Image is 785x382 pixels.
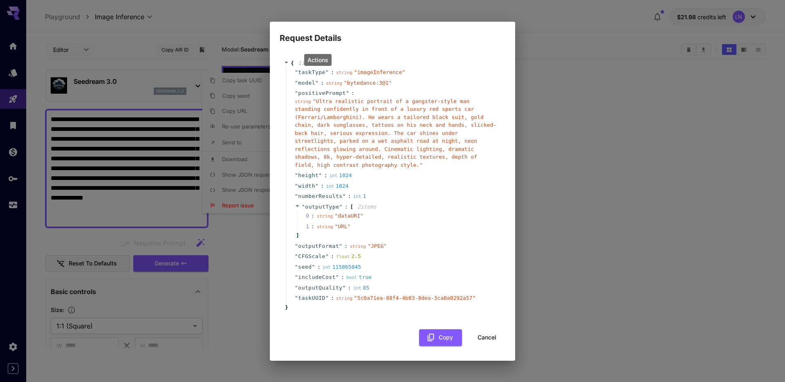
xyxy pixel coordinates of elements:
[326,81,342,86] span: string
[295,90,298,96] span: "
[306,222,317,231] span: 1
[298,60,321,66] span: 13 item s
[354,69,405,75] span: " imageInference "
[329,171,352,180] div: 1024
[295,183,298,189] span: "
[295,295,298,301] span: "
[315,183,318,189] span: "
[346,90,349,96] span: "
[295,69,298,75] span: "
[295,193,298,199] span: "
[331,68,334,76] span: :
[325,69,329,75] span: "
[350,203,353,211] span: [
[315,80,318,86] span: "
[325,295,329,301] span: "
[351,89,354,97] span: :
[298,68,325,76] span: taskType
[326,184,334,189] span: int
[295,285,298,291] span: "
[343,285,346,291] span: "
[306,212,317,220] span: 0
[302,204,305,210] span: "
[305,204,339,210] span: outputType
[298,252,325,261] span: CFGScale
[334,223,350,229] span: " URL "
[295,80,298,86] span: "
[317,224,333,229] span: string
[334,213,363,219] span: " dataURI "
[353,192,366,200] div: 1
[295,274,298,280] span: "
[336,254,350,259] span: float
[318,172,322,178] span: "
[295,98,496,168] span: " Ultra realistic portrait of a gangster-style man standing confidently in front of a luxury red ...
[295,99,311,104] span: string
[312,264,315,270] span: "
[341,273,344,281] span: :
[353,194,361,199] span: int
[298,79,315,87] span: model
[345,242,348,250] span: :
[295,231,299,240] span: ]
[298,171,318,180] span: height
[304,54,332,66] div: Actions
[295,264,298,270] span: "
[336,296,352,301] span: string
[339,243,342,249] span: "
[346,273,372,281] div: true
[311,222,314,231] div: :
[419,329,462,346] button: Copy
[348,192,351,200] span: :
[331,294,334,302] span: :
[311,212,314,220] div: :
[368,243,387,249] span: " JPEG "
[284,303,288,312] span: }
[331,252,334,261] span: :
[317,213,333,219] span: string
[323,265,331,270] span: int
[295,172,298,178] span: "
[354,295,475,301] span: " 5c0a71ea-88f4-4b03-8dea-3ca0a0292a57 "
[298,192,342,200] span: numberResults
[329,173,337,178] span: int
[317,263,321,271] span: :
[298,294,325,302] span: taskUUID
[348,284,351,292] span: :
[353,285,361,291] span: int
[298,242,339,250] span: outputFormat
[324,171,327,180] span: :
[298,263,312,271] span: seed
[298,182,315,190] span: width
[344,80,392,86] span: " bytedance:3@1 "
[346,275,357,280] span: bool
[336,252,361,261] div: 2.5
[350,244,366,249] span: string
[323,263,361,271] div: 115865845
[336,70,352,75] span: string
[339,204,343,210] span: "
[353,284,370,292] div: 85
[298,284,342,292] span: outputQuality
[326,182,348,190] div: 1024
[336,274,339,280] span: "
[298,89,346,97] span: positivePrompt
[357,204,377,210] span: 2 item s
[295,243,298,249] span: "
[298,273,336,281] span: includeCost
[343,193,346,199] span: "
[321,182,324,190] span: :
[325,253,329,259] span: "
[270,22,515,45] h2: Request Details
[295,253,298,259] span: "
[469,329,505,346] button: Cancel
[345,203,348,211] span: :
[291,59,294,67] span: {
[321,79,324,87] span: :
